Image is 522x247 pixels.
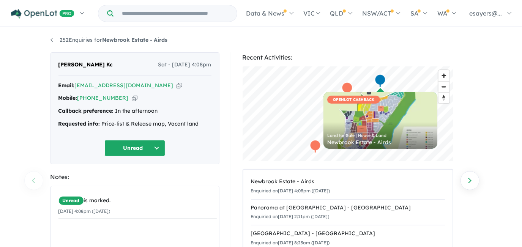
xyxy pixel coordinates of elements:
[438,93,449,103] span: Reset bearing to north
[58,208,110,214] small: [DATE] 4:08pm ([DATE])
[251,173,445,200] a: Newbrook Estate - AirdsEnquiried on[DATE] 4:08pm ([DATE])
[438,70,449,81] button: Zoom in
[103,36,168,43] strong: Newbrook Estate - Airds
[251,214,330,219] small: Enquiried on [DATE] 2:11pm ([DATE])
[251,240,330,245] small: Enquiried on [DATE] 8:23am ([DATE])
[104,140,165,156] button: Unread
[58,120,211,129] div: Price-list & Release map, Vacant land
[469,9,502,17] span: esayers@...
[251,177,445,186] div: Newbrook Estate - Airds
[58,94,77,101] strong: Mobile:
[11,9,74,19] img: Openlot PRO Logo White
[243,52,453,63] div: Recent Activities:
[327,134,434,138] div: Land for Sale | House & Land
[58,196,84,205] span: Unread
[50,172,219,182] div: Notes:
[243,66,453,161] canvas: Map
[341,82,353,96] div: Map marker
[438,81,449,92] button: Zoom out
[50,36,472,45] nav: breadcrumb
[58,82,75,89] strong: Email:
[327,140,434,145] div: Newbrook Estate - Airds
[251,199,445,226] a: Panorama at [GEOGRAPHIC_DATA] - [GEOGRAPHIC_DATA]Enquiried on[DATE] 2:11pm ([DATE])
[438,92,449,103] button: Reset bearing to north
[58,107,114,114] strong: Callback preference:
[58,196,217,205] div: is marked.
[158,60,211,69] span: Sat - [DATE] 4:08pm
[75,82,173,89] a: [EMAIL_ADDRESS][DOMAIN_NAME]
[77,94,129,101] a: [PHONE_NUMBER]
[132,94,137,102] button: Copy
[115,5,235,22] input: Try estate name, suburb, builder or developer
[58,120,100,127] strong: Requested info:
[251,188,330,194] small: Enquiried on [DATE] 4:08pm ([DATE])
[251,203,445,212] div: Panorama at [GEOGRAPHIC_DATA] - [GEOGRAPHIC_DATA]
[58,107,211,116] div: In the afternoon
[177,82,182,90] button: Copy
[323,92,437,149] a: OPENLOT CASHBACK Land for Sale | House & Land Newbrook Estate - Airds
[50,36,168,43] a: 252Enquiries forNewbrook Estate - Airds
[251,229,445,238] div: [GEOGRAPHIC_DATA] - [GEOGRAPHIC_DATA]
[309,140,321,154] div: Map marker
[327,96,380,104] span: OPENLOT CASHBACK
[58,60,113,69] span: [PERSON_NAME] Kc
[374,74,386,88] div: Map marker
[438,82,449,92] span: Zoom out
